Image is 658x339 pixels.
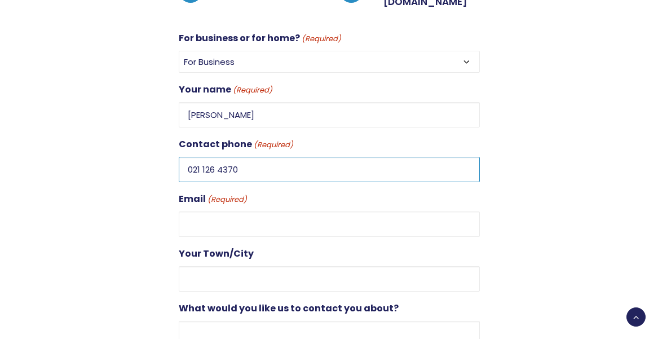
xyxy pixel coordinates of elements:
span: (Required) [301,33,341,46]
span: (Required) [253,139,293,152]
label: Email [179,191,247,207]
label: Contact phone [179,137,293,152]
label: Your name [179,82,272,98]
label: For business or for home? [179,30,341,46]
label: What would you like us to contact you about? [179,301,399,316]
label: Your Town/City [179,246,254,262]
iframe: Chatbot [584,265,642,323]
span: (Required) [232,84,272,97]
span: (Required) [206,193,247,206]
